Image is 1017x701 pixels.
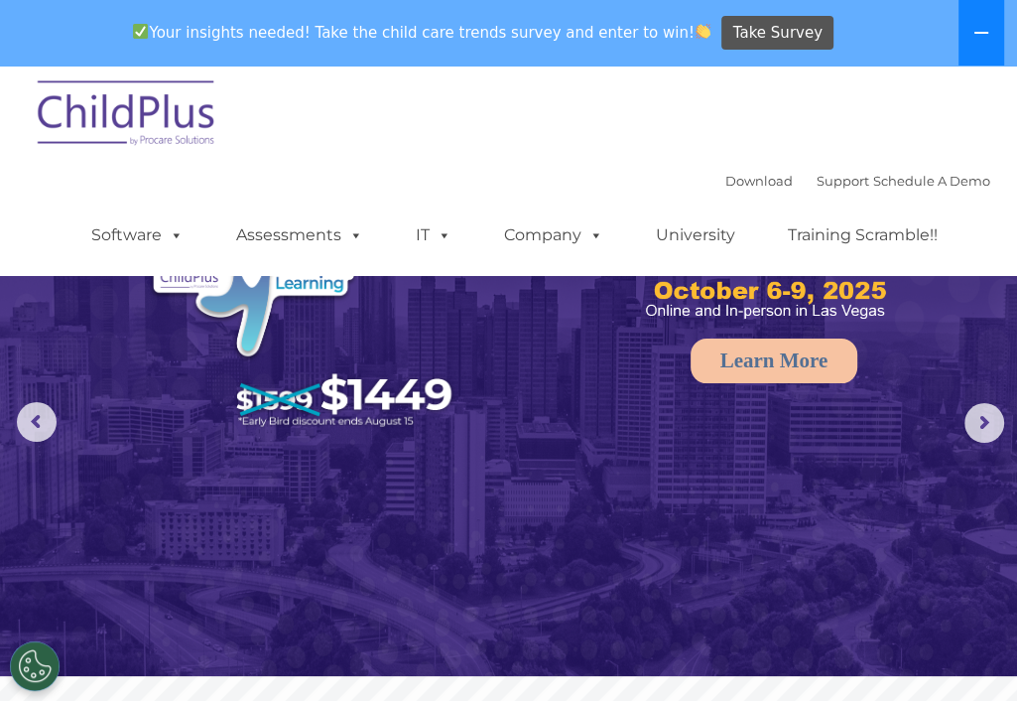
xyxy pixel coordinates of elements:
[721,16,833,51] a: Take Survey
[396,215,471,255] a: IT
[696,24,710,39] img: 👏
[216,215,383,255] a: Assessments
[484,215,623,255] a: Company
[691,339,858,383] a: Learn More
[125,13,719,52] span: Your insights needed! Take the child care trends survey and enter to win!
[28,67,226,166] img: ChildPlus by Procare Solutions
[725,173,990,189] font: |
[636,215,755,255] a: University
[873,173,990,189] a: Schedule A Demo
[10,641,60,691] button: Cookies Settings
[817,173,869,189] a: Support
[725,173,793,189] a: Download
[133,24,148,39] img: ✅
[71,215,203,255] a: Software
[733,16,823,51] span: Take Survey
[768,215,957,255] a: Training Scramble!!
